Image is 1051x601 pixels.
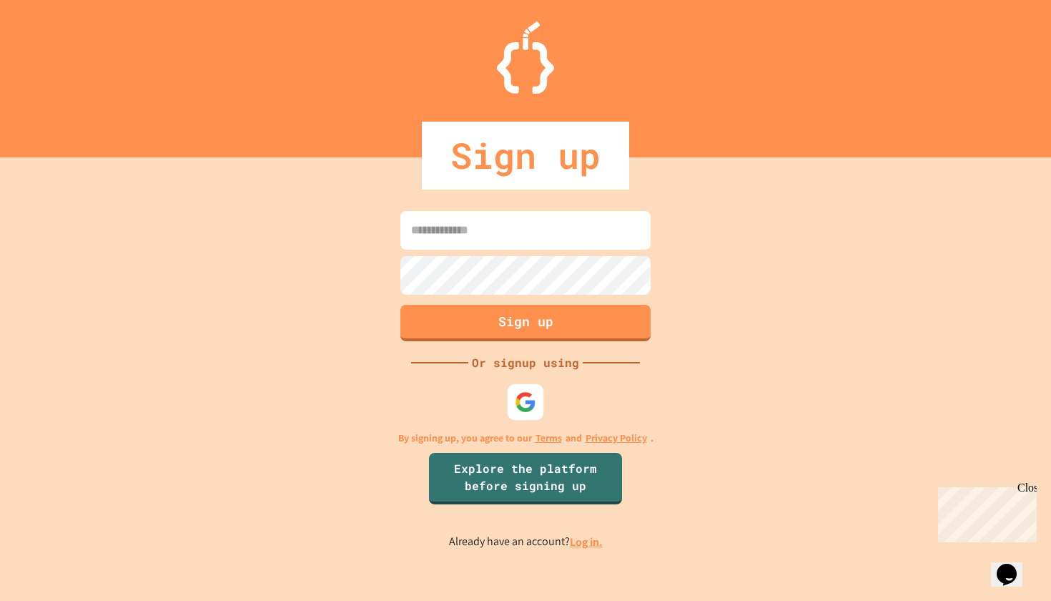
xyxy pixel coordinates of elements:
p: Already have an account? [449,533,603,551]
a: Log in. [570,534,603,549]
div: Chat with us now!Close [6,6,99,91]
p: By signing up, you agree to our and . [398,431,653,446]
iframe: chat widget [991,544,1037,587]
a: Privacy Policy [586,431,647,446]
a: Explore the platform before signing up [429,453,622,504]
div: Sign up [422,122,629,190]
img: google-icon.svg [515,391,536,413]
iframe: chat widget [932,482,1037,542]
button: Sign up [400,305,651,341]
div: Or signup using [468,354,583,371]
a: Terms [536,431,562,446]
img: Logo.svg [497,21,554,94]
